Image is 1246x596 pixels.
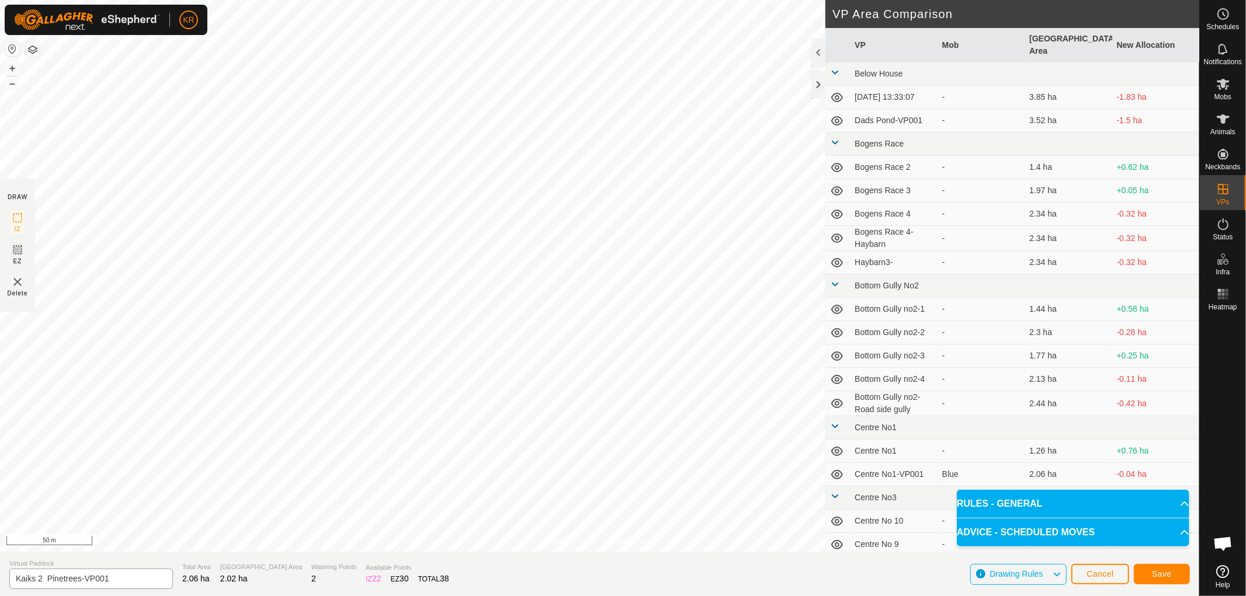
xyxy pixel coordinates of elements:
[5,42,19,56] button: Reset Map
[1112,391,1199,416] td: -0.42 ha
[366,573,381,585] div: IZ
[850,440,937,463] td: Centre No1
[850,298,937,321] td: Bottom Gully no2-1
[1112,28,1199,62] th: New Allocation
[855,139,904,148] span: Bogens Race
[400,574,409,583] span: 30
[9,559,173,569] span: Virtual Paddock
[1025,109,1112,133] td: 3.52 ha
[1206,23,1239,30] span: Schedules
[942,114,1020,127] div: -
[1213,233,1233,241] span: Status
[957,525,1095,539] span: ADVICE - SCHEDULED MOVES
[1210,128,1235,135] span: Animals
[1112,298,1199,321] td: +0.58 ha
[855,493,897,502] span: Centre No3
[1087,569,1114,578] span: Cancel
[1112,251,1199,274] td: -0.32 ha
[1206,526,1241,561] div: Open chat
[1112,344,1199,368] td: +0.25 ha
[1025,226,1112,251] td: 2.34 ha
[1025,28,1112,62] th: [GEOGRAPHIC_DATA] Area
[15,225,21,233] span: IZ
[850,156,937,179] td: Bogens Race 2
[850,86,937,109] td: [DATE] 13:33:07
[391,573,409,585] div: EZ
[1216,581,1230,588] span: Help
[1025,203,1112,226] td: 2.34 ha
[942,161,1020,173] div: -
[311,574,316,583] span: 2
[1025,298,1112,321] td: 1.44 ha
[942,232,1020,245] div: -
[850,251,937,274] td: Haybarn3-
[855,69,903,78] span: Below House
[850,28,937,62] th: VP
[8,193,27,201] div: DRAW
[1025,321,1112,344] td: 2.3 ha
[1112,179,1199,203] td: +0.05 ha
[1025,156,1112,179] td: 1.4 ha
[1025,179,1112,203] td: 1.97 ha
[13,257,22,266] span: EZ
[1152,569,1172,578] span: Save
[1025,391,1112,416] td: 2.44 ha
[942,398,1020,410] div: -
[855,423,897,432] span: Centre No1
[5,76,19,90] button: –
[1071,564,1129,584] button: Cancel
[942,445,1020,457] div: -
[220,574,248,583] span: 2.02 ha
[8,289,28,298] span: Delete
[372,574,381,583] span: 22
[942,208,1020,220] div: -
[850,109,937,133] td: Dads Pond-VP001
[1112,226,1199,251] td: -0.32 ha
[183,14,194,26] span: KR
[14,9,160,30] img: Gallagher Logo
[1214,93,1231,100] span: Mobs
[1112,86,1199,109] td: -1.83 ha
[553,536,597,547] a: Privacy Policy
[855,281,919,290] span: Bottom Gully No2
[850,463,937,486] td: Centre No1-VP001
[5,61,19,75] button: +
[942,350,1020,362] div: -
[1025,463,1112,486] td: 2.06 ha
[1025,344,1112,368] td: 1.77 ha
[1025,368,1112,391] td: 2.13 ha
[1112,109,1199,133] td: -1.5 ha
[942,538,1020,550] div: -
[1025,440,1112,463] td: 1.26 ha
[611,536,645,547] a: Contact Us
[942,184,1020,197] div: -
[957,490,1189,518] p-accordion-header: RULES - GENERAL
[1112,440,1199,463] td: +0.76 ha
[1205,163,1240,170] span: Neckbands
[1216,269,1230,276] span: Infra
[1112,321,1199,344] td: -0.28 ha
[311,562,356,572] span: Watering Points
[942,515,1020,527] div: -
[942,91,1020,103] div: -
[1112,203,1199,226] td: -0.32 ha
[942,303,1020,315] div: -
[440,574,449,583] span: 38
[182,562,211,572] span: Total Area
[1025,86,1112,109] td: 3.85 ha
[366,563,449,573] span: Available Points
[938,28,1025,62] th: Mob
[942,373,1020,385] div: -
[957,497,1043,511] span: RULES - GENERAL
[26,43,40,57] button: Map Layers
[182,574,210,583] span: 2.06 ha
[850,179,937,203] td: Bogens Race 3
[220,562,302,572] span: [GEOGRAPHIC_DATA] Area
[850,203,937,226] td: Bogens Race 4
[942,468,1020,480] div: Blue
[990,569,1043,578] span: Drawing Rules
[850,391,937,416] td: Bottom Gully no2-Road side gully
[942,326,1020,339] div: -
[11,275,25,289] img: VP
[1112,368,1199,391] td: -0.11 ha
